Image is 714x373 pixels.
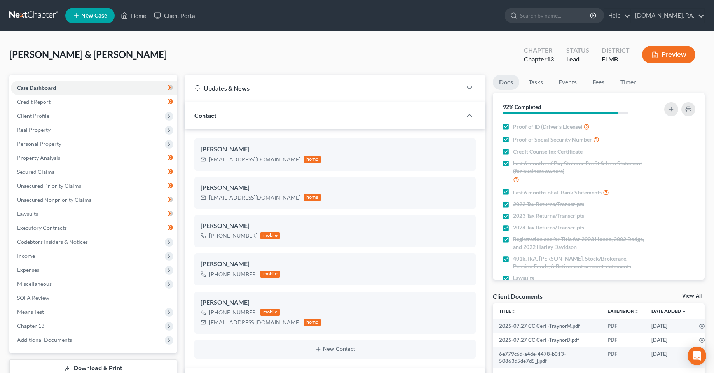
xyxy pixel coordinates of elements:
a: Unsecured Nonpriority Claims [11,193,177,207]
span: Real Property [17,126,51,133]
td: 2025-07.27 CC Cert -TraynorD.pdf [493,333,601,347]
a: Property Analysis [11,151,177,165]
span: Proof of ID (Driver's License) [513,123,582,131]
span: Executory Contracts [17,224,67,231]
span: SOFA Review [17,294,49,301]
a: Docs [493,75,519,90]
i: unfold_more [634,309,639,314]
a: Lawsuits [11,207,177,221]
a: Date Added expand_more [651,308,686,314]
span: Registration and/or Title for 2003 Honda, 2002 Dodge, and 2022 Harley Davidson [513,235,645,251]
div: home [304,319,321,326]
span: Codebtors Insiders & Notices [17,238,88,245]
div: Chapter [524,46,554,55]
div: [PHONE_NUMBER] [209,270,257,278]
div: home [304,194,321,201]
a: Executory Contracts [11,221,177,235]
div: Chapter [524,55,554,64]
span: Lawsuits [513,274,534,282]
div: [EMAIL_ADDRESS][DOMAIN_NAME] [209,319,300,326]
span: New Case [81,13,107,19]
div: home [304,156,321,163]
div: District [602,46,630,55]
span: Property Analysis [17,154,60,161]
div: mobile [260,271,280,278]
a: View All [682,293,702,299]
span: Credit Counseling Certificate [513,148,583,156]
span: 2023 Tax Returns/Transcripts [513,212,584,220]
span: Means Test [17,308,44,315]
a: Fees [586,75,611,90]
a: Timer [614,75,642,90]
a: Titleunfold_more [499,308,516,314]
td: [DATE] [645,333,693,347]
div: Status [566,46,589,55]
a: Tasks [522,75,549,90]
span: Last 6 months of all Bank Statements [513,189,602,196]
span: Income [17,252,35,259]
span: 13 [547,55,554,63]
a: Case Dashboard [11,81,177,95]
input: Search by name... [520,8,591,23]
div: [PHONE_NUMBER] [209,232,257,240]
span: Lawsuits [17,210,38,217]
span: Miscellaneous [17,280,52,287]
td: PDF [601,319,645,333]
button: New Contact [201,346,469,352]
span: Chapter 13 [17,322,44,329]
span: Additional Documents [17,336,72,343]
span: Secured Claims [17,168,54,175]
span: Client Profile [17,112,49,119]
div: [PERSON_NAME] [201,298,469,307]
button: Preview [642,46,695,63]
span: Unsecured Nonpriority Claims [17,196,91,203]
td: 6e779c6d-a4de-4478-b013-50863d5de7d5_j.pdf [493,347,601,368]
span: Proof of Social Security Number [513,136,592,144]
span: Contact [194,112,216,119]
div: [PERSON_NAME] [201,183,469,193]
div: [PHONE_NUMBER] [209,308,257,316]
a: Client Portal [150,9,201,23]
span: Expenses [17,266,39,273]
div: [PERSON_NAME] [201,259,469,269]
div: Open Intercom Messenger [688,347,706,365]
div: Lead [566,55,589,64]
a: Extensionunfold_more [608,308,639,314]
a: Events [552,75,583,90]
div: Client Documents [493,292,543,300]
span: Unsecured Priority Claims [17,182,81,189]
strong: 92% Completed [503,103,541,110]
div: [PERSON_NAME] [201,221,469,231]
span: 2022 Tax Returns/Transcripts [513,200,584,208]
a: Credit Report [11,95,177,109]
span: [PERSON_NAME] & [PERSON_NAME] [9,49,167,60]
td: PDF [601,347,645,368]
a: [DOMAIN_NAME], P.A. [631,9,704,23]
span: Personal Property [17,140,61,147]
div: [PERSON_NAME] [201,145,469,154]
td: PDF [601,333,645,347]
div: Updates & News [194,84,452,92]
div: [EMAIL_ADDRESS][DOMAIN_NAME] [209,156,300,163]
span: Case Dashboard [17,84,56,91]
td: [DATE] [645,319,693,333]
span: Last 6 months of Pay Stubs or Profit & Loss Statement (for business owners) [513,159,645,175]
span: Credit Report [17,98,51,105]
a: Secured Claims [11,165,177,179]
div: FLMB [602,55,630,64]
i: expand_more [682,309,686,314]
span: 2024 Tax Returns/Transcripts [513,224,584,231]
span: 401k, IRA, [PERSON_NAME], Stock/Brokerage, Pension Funds, & Retirement account statements [513,255,645,270]
a: Help [604,9,630,23]
i: unfold_more [511,309,516,314]
div: [EMAIL_ADDRESS][DOMAIN_NAME] [209,194,300,201]
a: Unsecured Priority Claims [11,179,177,193]
div: mobile [260,232,280,239]
a: SOFA Review [11,291,177,305]
div: mobile [260,309,280,316]
td: 2025-07.27 CC Cert -TraynorM.pdf [493,319,601,333]
td: [DATE] [645,347,693,368]
a: Home [117,9,150,23]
